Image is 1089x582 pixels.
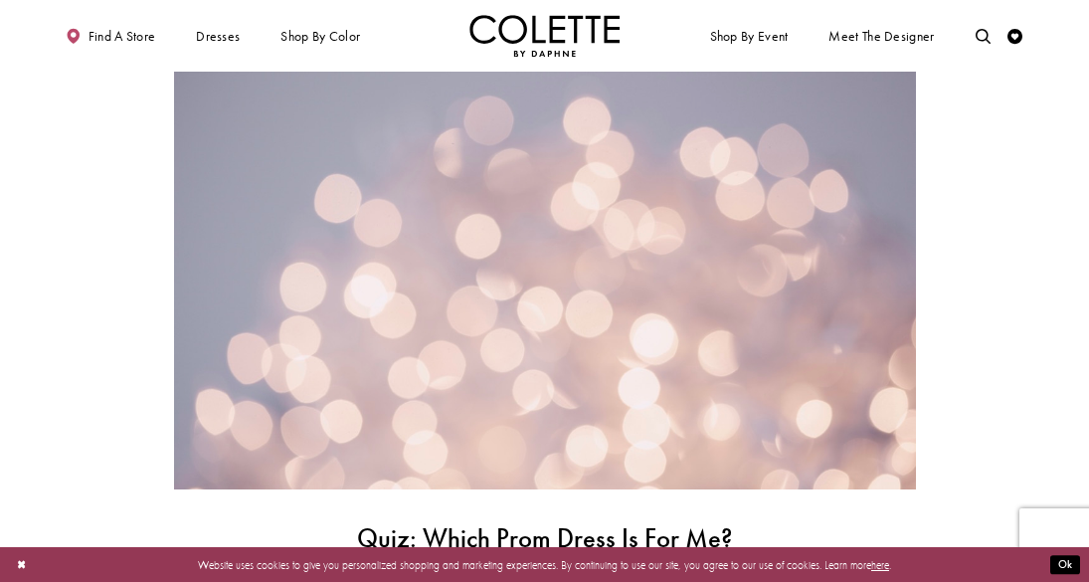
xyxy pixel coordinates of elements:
button: Close Dialog [9,551,34,578]
a: here [871,557,889,571]
p: Website uses cookies to give you personalized shopping and marketing experiences. By continuing t... [108,554,981,574]
span: Dresses [192,15,244,57]
a: Visit Home Page [469,15,621,57]
span: Shop By Event [706,15,792,57]
h1: Quiz: Which Prom Dress is For Me? [205,523,885,553]
span: Shop by color [277,15,364,57]
a: Meet the designer [825,15,939,57]
span: Find a store [89,29,156,44]
span: Meet the designer [828,29,934,44]
span: Shop by color [280,29,360,44]
img: Colette by Daphne [469,15,621,57]
a: Toggle search [972,15,995,57]
span: Shop By Event [710,29,789,44]
button: Submit Dialog [1050,555,1080,574]
a: Check Wishlist [1004,15,1027,57]
a: Find a store [63,15,159,57]
span: Dresses [196,29,240,44]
